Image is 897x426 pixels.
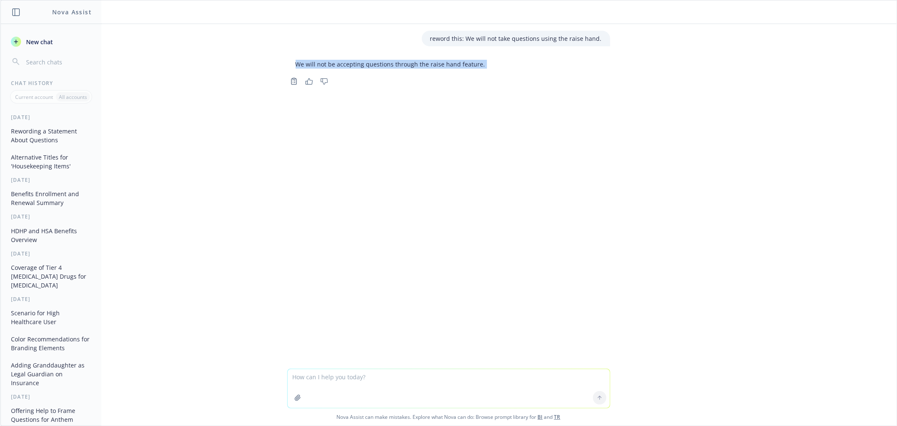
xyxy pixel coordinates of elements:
[8,150,95,173] button: Alternative Titles for 'Housekeeping Items'
[15,93,53,101] p: Current account
[538,413,543,421] a: BI
[8,34,95,49] button: New chat
[24,56,91,68] input: Search chats
[8,124,95,147] button: Rewording a Statement About Questions
[430,34,602,43] p: reword this: We will not take questions using the raise hand.
[554,413,561,421] a: TR
[24,37,53,46] span: New chat
[8,358,95,390] button: Adding Granddaughter as Legal Guardian on Insurance
[8,261,95,292] button: Coverage of Tier 4 [MEDICAL_DATA] Drugs for [MEDICAL_DATA]
[8,224,95,247] button: HDHP and HSA Benefits Overview
[52,8,92,16] h1: Nova Assist
[290,77,298,85] svg: Copy to clipboard
[1,393,101,400] div: [DATE]
[1,80,101,87] div: Chat History
[4,408,893,426] span: Nova Assist can make mistakes. Explore what Nova can do: Browse prompt library for and
[8,332,95,355] button: Color Recommendations for Branding Elements
[1,296,101,303] div: [DATE]
[1,114,101,121] div: [DATE]
[8,306,95,329] button: Scenario for High Healthcare User
[1,250,101,257] div: [DATE]
[296,60,485,69] p: We will not be accepting questions through the raise hand feature.
[8,187,95,210] button: Benefits Enrollment and Renewal Summary
[1,213,101,220] div: [DATE]
[318,75,331,87] button: Thumbs down
[59,93,87,101] p: All accounts
[1,176,101,184] div: [DATE]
